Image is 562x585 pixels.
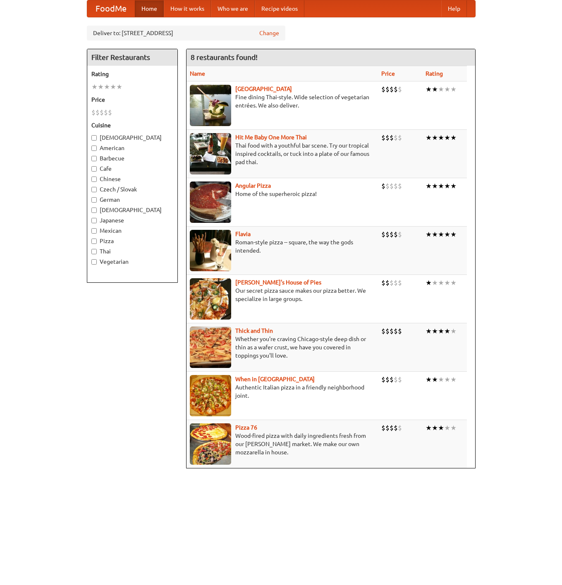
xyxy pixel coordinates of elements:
[444,181,450,191] li: ★
[91,237,173,245] label: Pizza
[91,175,173,183] label: Chinese
[91,187,97,192] input: Czech / Slovak
[438,327,444,336] li: ★
[432,278,438,287] li: ★
[164,0,211,17] a: How it works
[190,70,205,77] a: Name
[432,181,438,191] li: ★
[135,0,164,17] a: Home
[235,327,273,334] a: Thick and Thin
[441,0,467,17] a: Help
[96,108,100,117] li: $
[394,230,398,239] li: $
[381,278,385,287] li: $
[438,133,444,142] li: ★
[381,85,385,94] li: $
[438,375,444,384] li: ★
[381,133,385,142] li: $
[432,133,438,142] li: ★
[259,29,279,37] a: Change
[87,26,285,41] div: Deliver to: [STREET_ADDRESS]
[190,335,375,360] p: Whether you're craving Chicago-style deep dish or thin as a wafer crust, we have you covered in t...
[394,375,398,384] li: $
[385,423,390,432] li: $
[398,327,402,336] li: $
[87,0,135,17] a: FoodMe
[432,423,438,432] li: ★
[190,383,375,400] p: Authentic Italian pizza in a friendly neighborhood joint.
[426,327,432,336] li: ★
[426,133,432,142] li: ★
[450,375,457,384] li: ★
[426,230,432,239] li: ★
[235,86,292,92] a: [GEOGRAPHIC_DATA]
[190,133,231,174] img: babythai.jpg
[385,375,390,384] li: $
[426,423,432,432] li: ★
[91,108,96,117] li: $
[91,185,173,193] label: Czech / Slovak
[104,108,108,117] li: $
[444,230,450,239] li: ★
[211,0,255,17] a: Who we are
[394,327,398,336] li: $
[385,327,390,336] li: $
[394,181,398,191] li: $
[91,166,97,172] input: Cafe
[91,228,97,234] input: Mexican
[116,82,122,91] li: ★
[235,279,321,286] b: [PERSON_NAME]'s House of Pies
[381,181,385,191] li: $
[450,85,457,94] li: ★
[432,85,438,94] li: ★
[438,278,444,287] li: ★
[91,146,97,151] input: American
[255,0,304,17] a: Recipe videos
[390,327,394,336] li: $
[91,196,173,204] label: German
[450,278,457,287] li: ★
[235,182,271,189] a: Angular Pizza
[450,327,457,336] li: ★
[438,423,444,432] li: ★
[190,141,375,166] p: Thai food with a youthful bar scene. Try our tropical inspired cocktails, or tuck into a plate of...
[450,423,457,432] li: ★
[91,154,173,162] label: Barbecue
[426,70,443,77] a: Rating
[444,133,450,142] li: ★
[390,375,394,384] li: $
[398,85,402,94] li: $
[91,82,98,91] li: ★
[190,181,231,223] img: angular.jpg
[444,278,450,287] li: ★
[398,181,402,191] li: $
[394,423,398,432] li: $
[426,181,432,191] li: ★
[450,230,457,239] li: ★
[426,375,432,384] li: ★
[394,133,398,142] li: $
[91,121,173,129] h5: Cuisine
[450,133,457,142] li: ★
[432,230,438,239] li: ★
[398,423,402,432] li: $
[444,375,450,384] li: ★
[190,93,375,110] p: Fine dining Thai-style. Wide selection of vegetarian entrées. We also deliver.
[426,85,432,94] li: ★
[385,278,390,287] li: $
[381,70,395,77] a: Price
[87,49,177,66] h4: Filter Restaurants
[438,181,444,191] li: ★
[91,135,97,141] input: [DEMOGRAPHIC_DATA]
[444,327,450,336] li: ★
[91,227,173,235] label: Mexican
[444,423,450,432] li: ★
[235,376,315,382] a: When in [GEOGRAPHIC_DATA]
[91,156,97,161] input: Barbecue
[191,53,258,61] ng-pluralize: 8 restaurants found!
[235,134,307,141] a: Hit Me Baby One More Thai
[398,133,402,142] li: $
[235,231,251,237] b: Flavia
